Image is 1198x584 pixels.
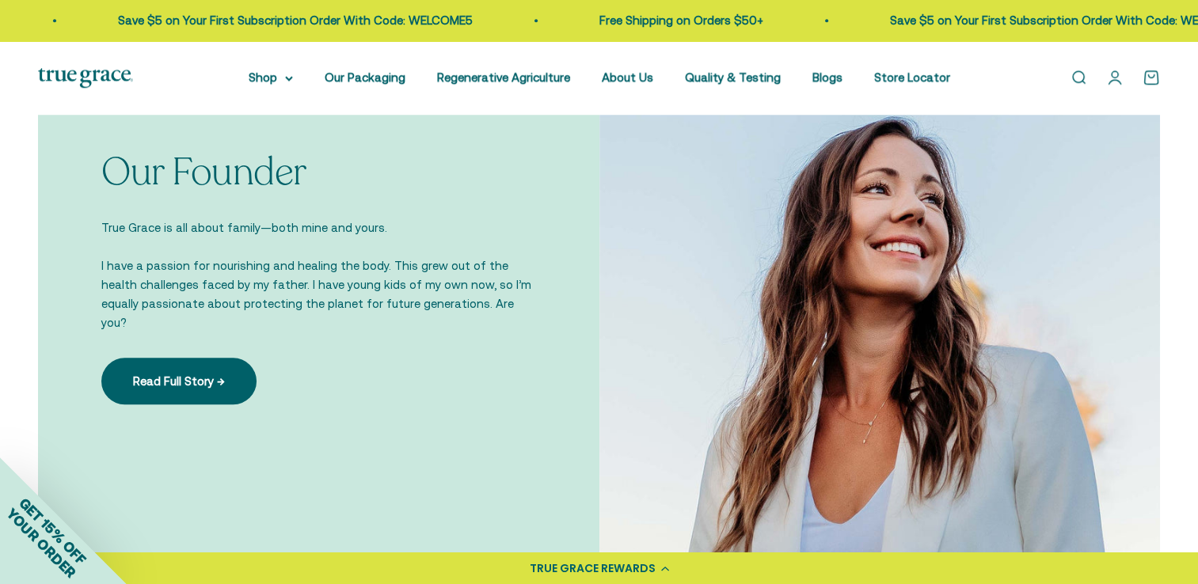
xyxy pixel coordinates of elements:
[685,70,781,84] a: Quality & Testing
[437,70,570,84] a: Regenerative Agriculture
[602,70,653,84] a: About Us
[812,70,842,84] a: Blogs
[3,505,79,581] span: YOUR ORDER
[16,494,89,567] span: GET 15% OFF
[101,256,536,332] p: I have a passion for nourishing and healing the body. This grew out of the health challenges face...
[101,218,536,237] p: True Grace is all about family—both mine and yours.
[105,11,459,30] p: Save $5 on Your First Subscription Order With Code: WELCOME5
[101,358,257,404] a: Read Full Story →
[325,70,405,84] a: Our Packaging
[530,560,656,577] div: TRUE GRACE REWARDS
[249,68,293,87] summary: Shop
[874,70,950,84] a: Store Locator
[101,152,536,194] p: Our Founder
[586,13,750,27] a: Free Shipping on Orders $50+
